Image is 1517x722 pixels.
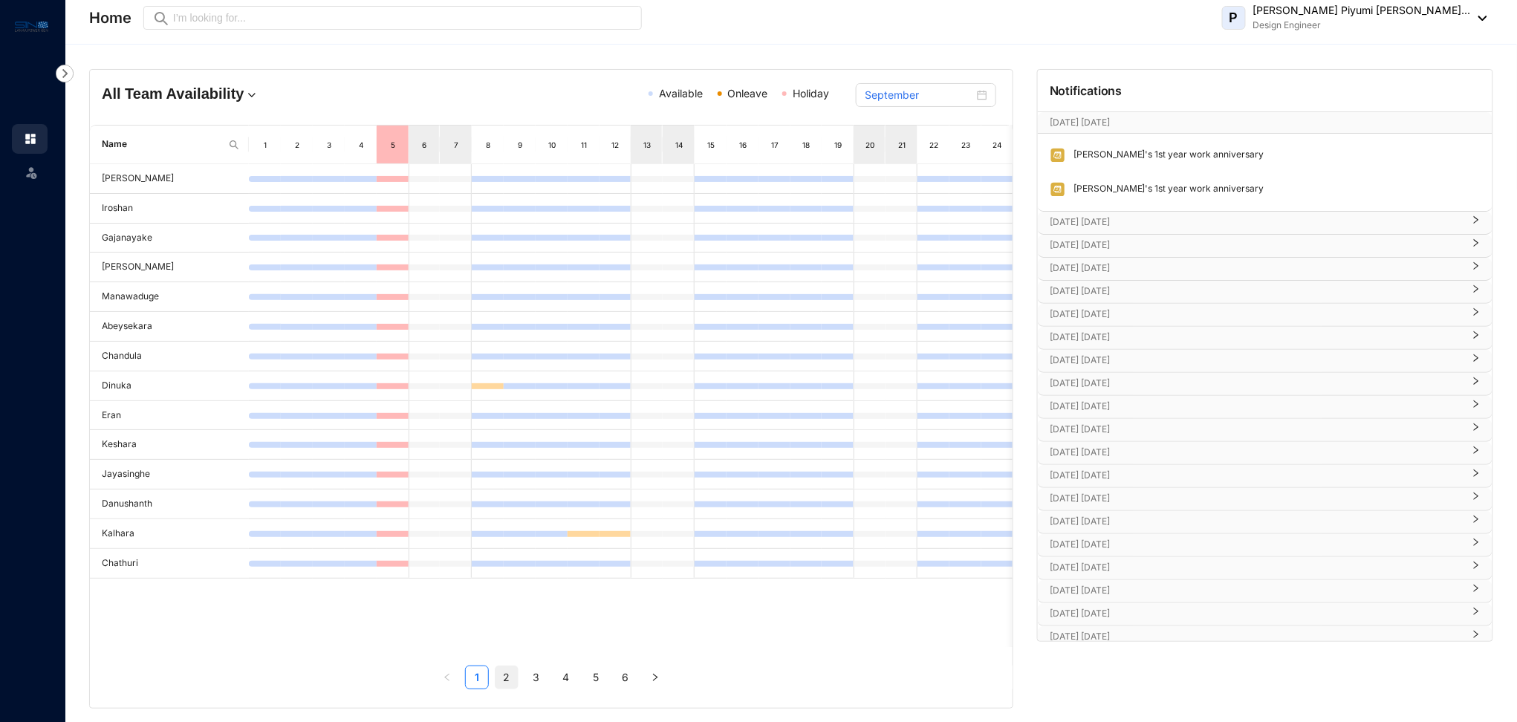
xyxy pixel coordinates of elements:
span: right [1472,475,1481,478]
span: right [1472,521,1481,524]
div: [DATE] [DATE] [1038,281,1492,303]
div: [DATE] [DATE] [1038,580,1492,602]
p: [DATE] [DATE] [1050,629,1463,644]
span: P [1229,11,1238,25]
div: 24 [992,137,1004,152]
p: [DATE] [DATE] [1050,238,1463,253]
a: 5 [585,666,607,689]
span: right [1472,267,1481,270]
span: right [1472,244,1481,247]
div: [DATE] [DATE] [1038,373,1492,395]
div: [DATE] [DATE] [1038,511,1492,533]
li: Previous Page [435,666,459,689]
p: [DATE] [DATE] [1050,307,1463,322]
p: [DATE] [DATE] [1050,215,1463,230]
div: 19 [832,137,845,152]
span: right [1472,636,1481,639]
img: home.c6720e0a13eba0172344.svg [24,132,37,146]
div: 11 [578,137,591,152]
div: [DATE] [DATE] [1038,534,1492,556]
div: 17 [769,137,782,152]
p: [DATE] [DATE] [1050,284,1463,299]
div: 10 [546,137,559,152]
div: 1 [259,137,272,152]
img: search.8ce656024d3affaeffe32e5b30621cb7.svg [228,139,240,151]
td: Dinuka [90,371,249,401]
img: dropdown.780994ddfa97fca24b89f58b1de131fa.svg [244,88,259,103]
img: anniversary.d4fa1ee0abd6497b2d89d817e415bd57.svg [1050,147,1066,163]
div: 21 [896,137,909,152]
p: [DATE] [DATE] [1050,583,1463,598]
a: 3 [525,666,548,689]
td: [PERSON_NAME] [90,164,249,194]
p: [DATE] [DATE] [1050,353,1463,368]
div: 14 [673,137,686,152]
span: right [1472,221,1481,224]
p: [DATE] [DATE] [1050,468,1463,483]
img: nav-icon-right.af6afadce00d159da59955279c43614e.svg [56,65,74,82]
div: [DATE] [DATE] [1038,488,1492,510]
div: [DATE] [DATE] [1038,419,1492,441]
div: [DATE] [DATE] [1038,442,1492,464]
p: Notifications [1050,82,1123,100]
div: 15 [705,137,718,152]
button: left [435,666,459,689]
td: Abeysekara [90,312,249,342]
p: [PERSON_NAME]'s 1st year work anniversary [1066,147,1264,163]
a: 6 [614,666,637,689]
span: right [1472,567,1481,570]
a: 4 [555,666,577,689]
button: right [643,666,667,689]
td: Manawaduge [90,282,249,312]
input: Select month [865,87,974,103]
td: Danushanth [90,490,249,519]
div: 12 [609,137,622,152]
td: Chandula [90,342,249,371]
span: right [1472,498,1481,501]
input: I’m looking for... [173,10,633,26]
img: leave-unselected.2934df6273408c3f84d9.svg [24,165,39,180]
div: 22 [928,137,941,152]
li: 5 [584,666,608,689]
li: 3 [524,666,548,689]
div: 13 [641,137,653,152]
div: 5 [386,137,399,152]
div: 2 [291,137,304,152]
td: Chathuri [90,549,249,579]
div: 7 [450,137,463,152]
span: right [1472,313,1481,316]
td: Iroshan [90,194,249,224]
span: Holiday [793,87,829,100]
span: right [1472,360,1481,362]
div: 3 [323,137,336,152]
p: [DATE] [DATE] [1050,560,1463,575]
span: right [651,673,660,682]
li: Next Page [643,666,667,689]
div: 20 [864,137,876,152]
div: [DATE] [DATE] [1038,350,1492,372]
span: right [1472,544,1481,547]
p: [DATE] [DATE] [1050,399,1463,414]
div: [DATE] [DATE] [1038,557,1492,579]
span: right [1472,406,1481,409]
p: [DATE] [DATE] [1050,606,1463,621]
h4: All Team Availability [102,83,400,104]
td: [PERSON_NAME] [90,253,249,282]
td: Eran [90,401,249,431]
span: right [1472,452,1481,455]
p: Home [89,7,131,28]
div: [DATE] [DATE] [1038,626,1492,648]
div: [DATE] [DATE][DATE] [1038,112,1492,133]
td: Jayasinghe [90,460,249,490]
span: right [1472,383,1481,386]
span: right [1472,429,1481,432]
span: right [1472,590,1481,593]
p: [PERSON_NAME]'s 1st year work anniversary [1066,181,1264,198]
p: [DATE] [DATE] [1050,537,1463,552]
div: 4 [355,137,368,152]
div: [DATE] [DATE] [1038,235,1492,257]
div: 6 [418,137,430,152]
div: [DATE] [DATE] [1038,212,1492,234]
img: dropdown-black.8e83cc76930a90b1a4fdb6d089b7bf3a.svg [1471,16,1487,21]
span: right [1472,336,1481,339]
